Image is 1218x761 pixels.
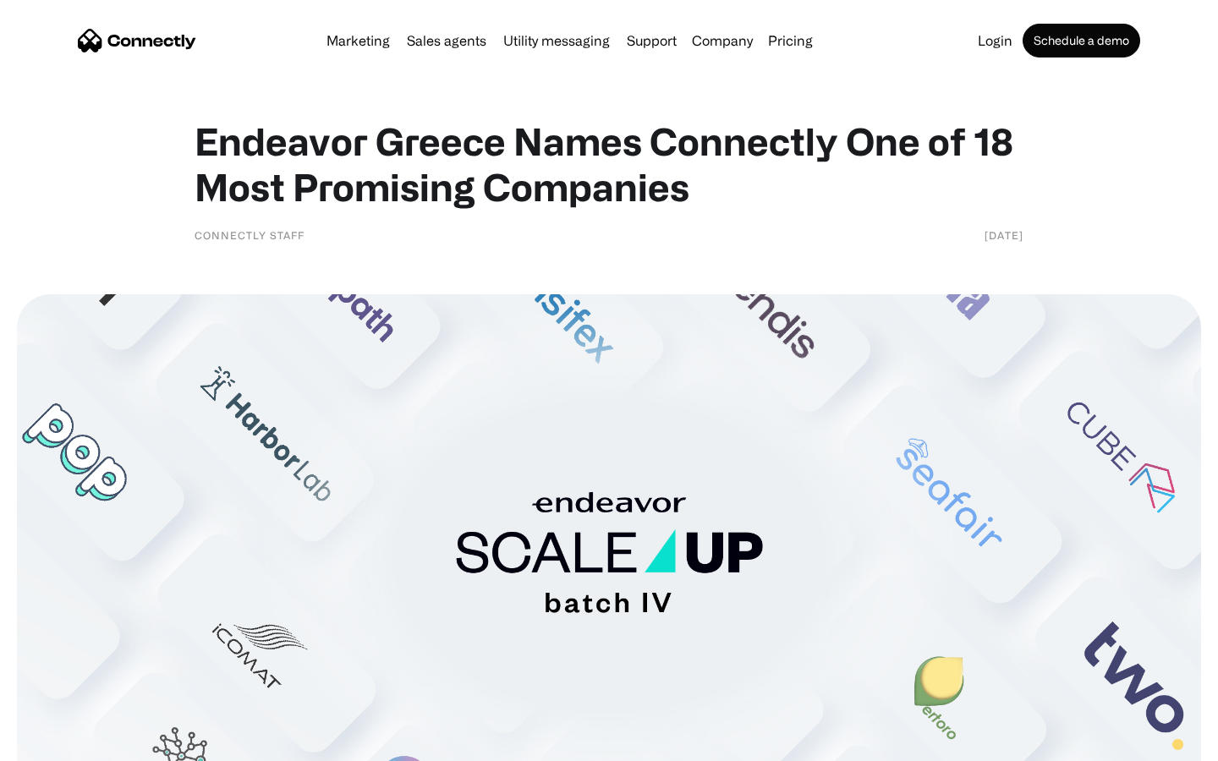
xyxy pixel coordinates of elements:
[497,34,617,47] a: Utility messaging
[971,34,1019,47] a: Login
[195,227,304,244] div: Connectly Staff
[400,34,493,47] a: Sales agents
[620,34,683,47] a: Support
[985,227,1023,244] div: [DATE]
[195,118,1023,210] h1: Endeavor Greece Names Connectly One of 18 Most Promising Companies
[320,34,397,47] a: Marketing
[34,731,101,755] ul: Language list
[1023,24,1140,57] a: Schedule a demo
[692,29,753,52] div: Company
[17,731,101,755] aside: Language selected: English
[761,34,820,47] a: Pricing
